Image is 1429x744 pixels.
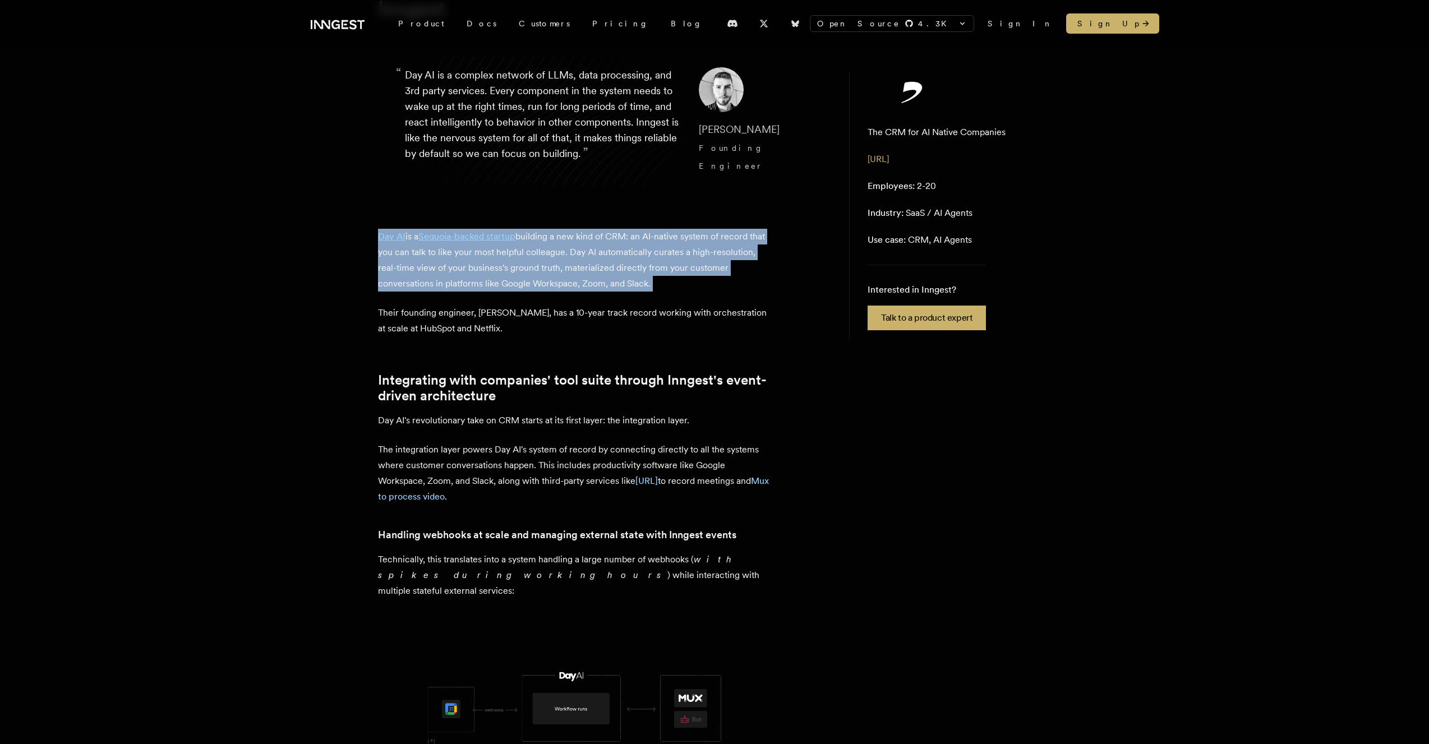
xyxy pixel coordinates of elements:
[868,154,889,164] a: [URL]
[868,181,915,191] span: Employees:
[387,13,455,34] div: Product
[378,231,405,242] a: Day AI
[508,13,581,34] a: Customers
[581,13,660,34] a: Pricing
[455,13,508,34] a: Docs
[396,70,402,76] span: “
[868,233,972,247] p: CRM, AI Agents
[660,13,713,34] a: Blog
[988,18,1053,29] a: Sign In
[583,144,588,160] span: ”
[868,234,906,245] span: Use case:
[378,442,771,505] p: The integration layer powers Day AI's system of record by connecting directly to all the systems ...
[405,67,681,175] p: Day AI is a complex network of LLMs, data processing, and 3rd party services. Every component in ...
[635,475,658,486] a: [URL]
[699,123,780,135] span: [PERSON_NAME]
[783,15,808,33] a: Bluesky
[918,18,953,29] span: 4.3 K
[418,231,515,242] a: Sequoia-backed startup
[378,229,771,292] p: is a building a new kind of CRM: an AI-native system of record that you can talk to like your mos...
[378,372,771,404] a: Integrating with companies' tool suite through Inngest's event-driven architecture
[868,283,986,297] p: Interested in Inngest?
[720,15,745,33] a: Discord
[752,15,776,33] a: X
[868,81,957,103] img: Day AI's logo
[868,206,972,220] p: SaaS / AI Agents
[378,527,736,543] a: Handling webhooks at scale and managing external state with Inngest events
[868,207,904,218] span: Industry:
[868,126,1006,139] p: The CRM for AI Native Companies
[1066,13,1159,34] a: Sign Up
[868,306,986,330] a: Talk to a product expert
[699,67,744,112] img: Image of Erik Munson
[378,413,771,428] p: Day AI's revolutionary take on CRM starts at its first layer: the integration layer.
[378,305,771,336] p: Their founding engineer, [PERSON_NAME], has a 10-year track record working with orchestration at ...
[817,18,900,29] span: Open Source
[378,552,771,599] p: Technically, this translates into a system handling a large number of webhooks ( ) while interact...
[868,179,936,193] p: 2-20
[699,144,764,170] span: Founding Engineer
